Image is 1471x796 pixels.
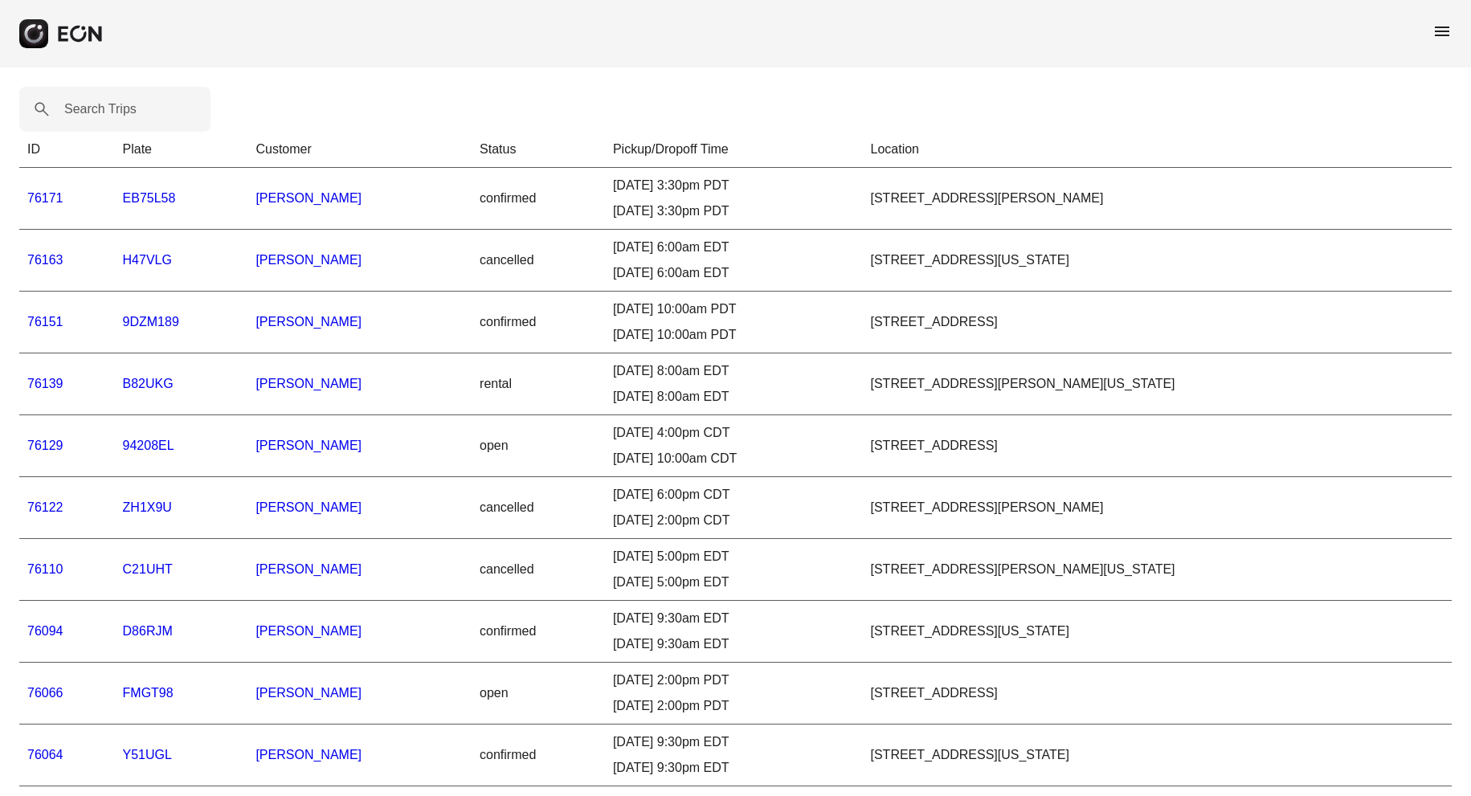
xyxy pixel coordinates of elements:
div: [DATE] 6:00am EDT [613,238,855,257]
label: Search Trips [64,100,137,119]
a: 76064 [27,748,63,761]
div: [DATE] 6:00am EDT [613,263,855,283]
a: 76094 [27,624,63,638]
a: [PERSON_NAME] [255,377,362,390]
a: 76110 [27,562,63,576]
th: Location [863,132,1453,168]
a: [PERSON_NAME] [255,562,362,576]
a: 76151 [27,315,63,329]
td: cancelled [472,539,605,601]
div: [DATE] 4:00pm CDT [613,423,855,443]
a: [PERSON_NAME] [255,624,362,638]
a: [PERSON_NAME] [255,253,362,267]
a: H47VLG [123,253,172,267]
a: EB75L58 [123,191,176,205]
a: D86RJM [123,624,173,638]
div: [DATE] 9:30pm EDT [613,733,855,752]
a: 9DZM189 [123,315,179,329]
a: 76139 [27,377,63,390]
td: open [472,415,605,477]
a: B82UKG [123,377,174,390]
a: C21UHT [123,562,173,576]
td: open [472,663,605,725]
span: menu [1432,22,1452,41]
th: ID [19,132,115,168]
td: cancelled [472,230,605,292]
td: [STREET_ADDRESS][US_STATE] [863,601,1453,663]
div: [DATE] 2:00pm PDT [613,696,855,716]
td: confirmed [472,601,605,663]
td: [STREET_ADDRESS][US_STATE] [863,230,1453,292]
div: [DATE] 9:30am EDT [613,635,855,654]
td: [STREET_ADDRESS][US_STATE] [863,725,1453,786]
a: 76163 [27,253,63,267]
th: Pickup/Dropoff Time [605,132,863,168]
a: 76122 [27,500,63,514]
div: [DATE] 10:00am PDT [613,325,855,345]
td: confirmed [472,725,605,786]
td: [STREET_ADDRESS][PERSON_NAME][US_STATE] [863,539,1453,601]
a: [PERSON_NAME] [255,686,362,700]
td: [STREET_ADDRESS][PERSON_NAME] [863,477,1453,539]
div: [DATE] 8:00am EDT [613,387,855,406]
div: [DATE] 9:30am EDT [613,609,855,628]
a: [PERSON_NAME] [255,191,362,205]
div: [DATE] 6:00pm CDT [613,485,855,504]
div: [DATE] 3:30pm PDT [613,176,855,195]
div: [DATE] 5:00pm EDT [613,547,855,566]
td: confirmed [472,292,605,353]
td: cancelled [472,477,605,539]
a: ZH1X9U [123,500,172,514]
th: Plate [115,132,248,168]
a: 76129 [27,439,63,452]
td: [STREET_ADDRESS] [863,415,1453,477]
div: [DATE] 2:00pm CDT [613,511,855,530]
th: Customer [247,132,472,168]
a: [PERSON_NAME] [255,439,362,452]
a: 76066 [27,686,63,700]
div: [DATE] 8:00am EDT [613,361,855,381]
div: [DATE] 9:30pm EDT [613,758,855,778]
td: [STREET_ADDRESS][PERSON_NAME] [863,168,1453,230]
td: rental [472,353,605,415]
a: [PERSON_NAME] [255,748,362,761]
a: FMGT98 [123,686,174,700]
th: Status [472,132,605,168]
a: [PERSON_NAME] [255,500,362,514]
td: [STREET_ADDRESS] [863,292,1453,353]
div: [DATE] 10:00am CDT [613,449,855,468]
div: [DATE] 5:00pm EDT [613,573,855,592]
div: [DATE] 2:00pm PDT [613,671,855,690]
td: [STREET_ADDRESS] [863,663,1453,725]
a: 76171 [27,191,63,205]
div: [DATE] 3:30pm PDT [613,202,855,221]
td: confirmed [472,168,605,230]
a: Y51UGL [123,748,172,761]
div: [DATE] 10:00am PDT [613,300,855,319]
a: [PERSON_NAME] [255,315,362,329]
a: 94208EL [123,439,174,452]
td: [STREET_ADDRESS][PERSON_NAME][US_STATE] [863,353,1453,415]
